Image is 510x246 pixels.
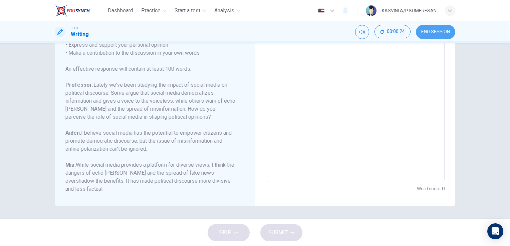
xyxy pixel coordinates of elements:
[387,29,405,34] span: 00:00:24
[65,129,236,153] h6: I believe social media has the potential to empower citizens and promote democratic discourse, bu...
[71,26,78,30] span: CEFR
[382,7,437,15] div: KASVINI A/P KUMERESAN
[212,5,243,17] button: Analysis
[139,5,169,17] button: Practice
[65,82,93,88] b: Professor:
[105,5,136,17] button: Dashboard
[442,186,445,191] strong: 0
[65,161,236,193] h6: While social media provides a platform for diverse views, I think the dangers of echo [PERSON_NAM...
[355,25,369,39] div: Mute
[214,7,234,15] span: Analysis
[65,65,236,73] h6: An effective response will contain at least 100 words.
[55,4,90,17] img: EduSynch logo
[141,7,161,15] span: Practice
[421,29,450,35] span: END SESSION
[71,30,89,38] h1: Writing
[65,33,236,57] h6: In your response, you should do the following: • Express and support your personal opinion • Make...
[65,162,76,168] b: Mia:
[65,81,236,121] h6: Lately we've been studying the impact of social media on political discourse. Some argue that soc...
[65,130,81,136] b: Aiden:
[108,7,133,15] span: Dashboard
[366,5,376,16] img: Profile picture
[417,185,445,193] h6: Word count :
[487,223,503,239] div: Open Intercom Messenger
[317,8,325,13] img: en
[374,25,411,39] div: Hide
[374,25,411,38] button: 00:00:24
[55,4,105,17] a: EduSynch logo
[172,5,209,17] button: Start a test
[175,7,200,15] span: Start a test
[416,25,455,39] button: END SESSION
